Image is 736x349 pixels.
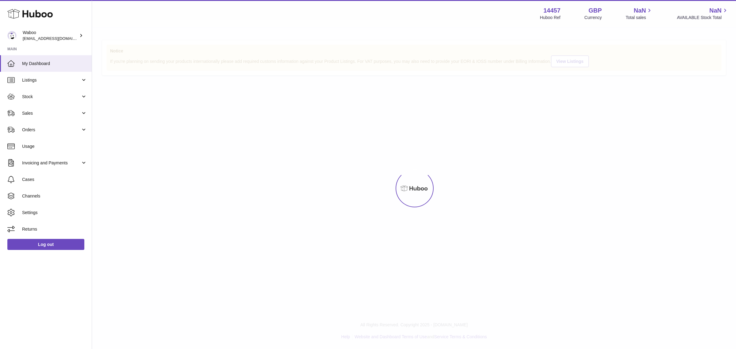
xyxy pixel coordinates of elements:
[22,226,87,232] span: Returns
[7,239,84,250] a: Log out
[626,15,653,21] span: Total sales
[23,36,90,41] span: [EMAIL_ADDRESS][DOMAIN_NAME]
[22,160,81,166] span: Invoicing and Payments
[22,110,81,116] span: Sales
[7,31,17,40] img: internalAdmin-14457@internal.huboo.com
[540,15,561,21] div: Huboo Ref
[22,77,81,83] span: Listings
[588,6,602,15] strong: GBP
[677,6,729,21] a: NaN AVAILABLE Stock Total
[22,210,87,216] span: Settings
[22,144,87,149] span: Usage
[22,177,87,182] span: Cases
[634,6,646,15] span: NaN
[22,127,81,133] span: Orders
[22,94,81,100] span: Stock
[585,15,602,21] div: Currency
[709,6,722,15] span: NaN
[543,6,561,15] strong: 14457
[22,61,87,67] span: My Dashboard
[677,15,729,21] span: AVAILABLE Stock Total
[22,193,87,199] span: Channels
[626,6,653,21] a: NaN Total sales
[23,30,78,41] div: Waboo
